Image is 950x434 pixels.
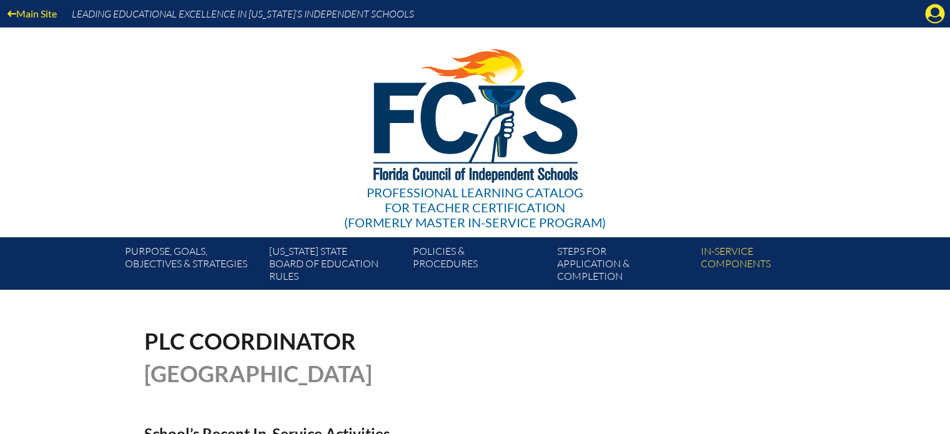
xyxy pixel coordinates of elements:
[696,242,839,290] a: In-servicecomponents
[2,5,62,22] a: Main Site
[385,200,565,215] span: for Teacher Certification
[344,185,606,230] div: Professional Learning Catalog (formerly Master In-service Program)
[408,242,552,290] a: Policies &Procedures
[339,25,611,232] a: Professional Learning Catalog for Teacher Certification(formerly Master In-service Program)
[346,27,604,198] img: FCISlogo221.eps
[120,242,264,290] a: Purpose, goals,objectives & strategies
[264,242,408,290] a: [US_STATE] StateBoard of Education rules
[925,4,945,24] svg: Manage account
[552,242,696,290] a: Steps forapplication & completion
[144,360,372,387] span: [GEOGRAPHIC_DATA]
[144,327,356,355] span: PLC Coordinator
